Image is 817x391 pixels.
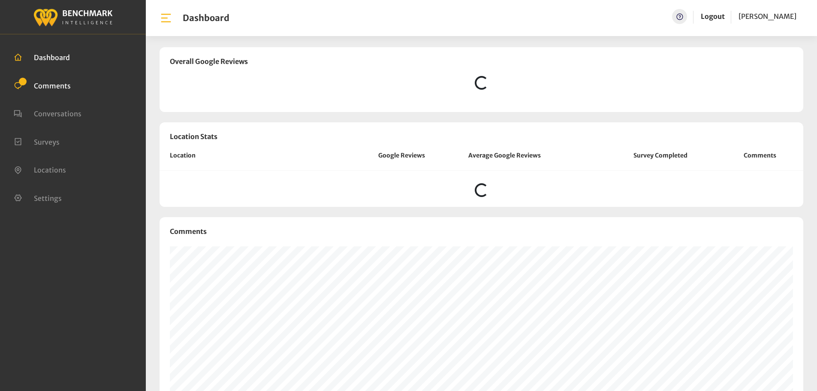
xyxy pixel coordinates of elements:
a: Logout [701,12,725,21]
img: benchmark [33,6,113,27]
a: Comments [14,81,71,89]
a: [PERSON_NAME] [739,9,796,24]
span: Dashboard [34,53,70,62]
a: Settings [14,193,62,202]
h3: Location Stats [160,122,803,151]
a: Locations [14,165,66,173]
h1: Dashboard [183,13,229,23]
h3: Overall Google Reviews [170,58,793,66]
span: [PERSON_NAME] [739,12,796,21]
span: Comments [34,81,71,90]
th: Location [160,151,345,171]
th: Average Google Reviews [458,151,604,171]
span: Conversations [34,109,81,118]
h3: Comments [170,227,793,236]
img: bar [160,12,172,24]
th: Survey Completed [604,151,717,171]
a: Conversations [14,109,81,117]
a: Surveys [14,137,60,145]
span: Surveys [34,137,60,146]
th: Google Reviews [345,151,458,171]
span: Settings [34,194,62,202]
a: Logout [701,9,725,24]
th: Comments [717,151,803,171]
span: Locations [34,166,66,174]
a: Dashboard [14,52,70,61]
